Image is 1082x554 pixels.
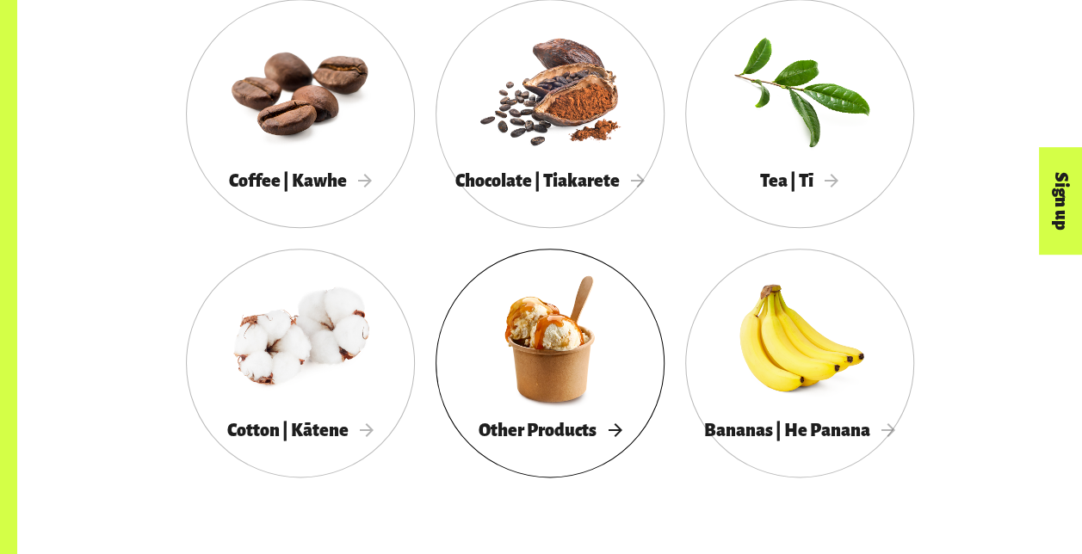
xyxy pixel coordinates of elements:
[760,171,838,190] span: Tea | Tī
[227,421,374,440] span: Cotton | Kātene
[455,171,645,190] span: Chocolate | Tiakarete
[186,249,415,477] a: Cotton | Kātene
[479,421,621,440] span: Other Products
[685,249,914,477] a: Bananas | He Panana
[704,421,895,440] span: Bananas | He Panana
[436,249,665,477] a: Other Products
[229,171,372,190] span: Coffee | Kawhe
